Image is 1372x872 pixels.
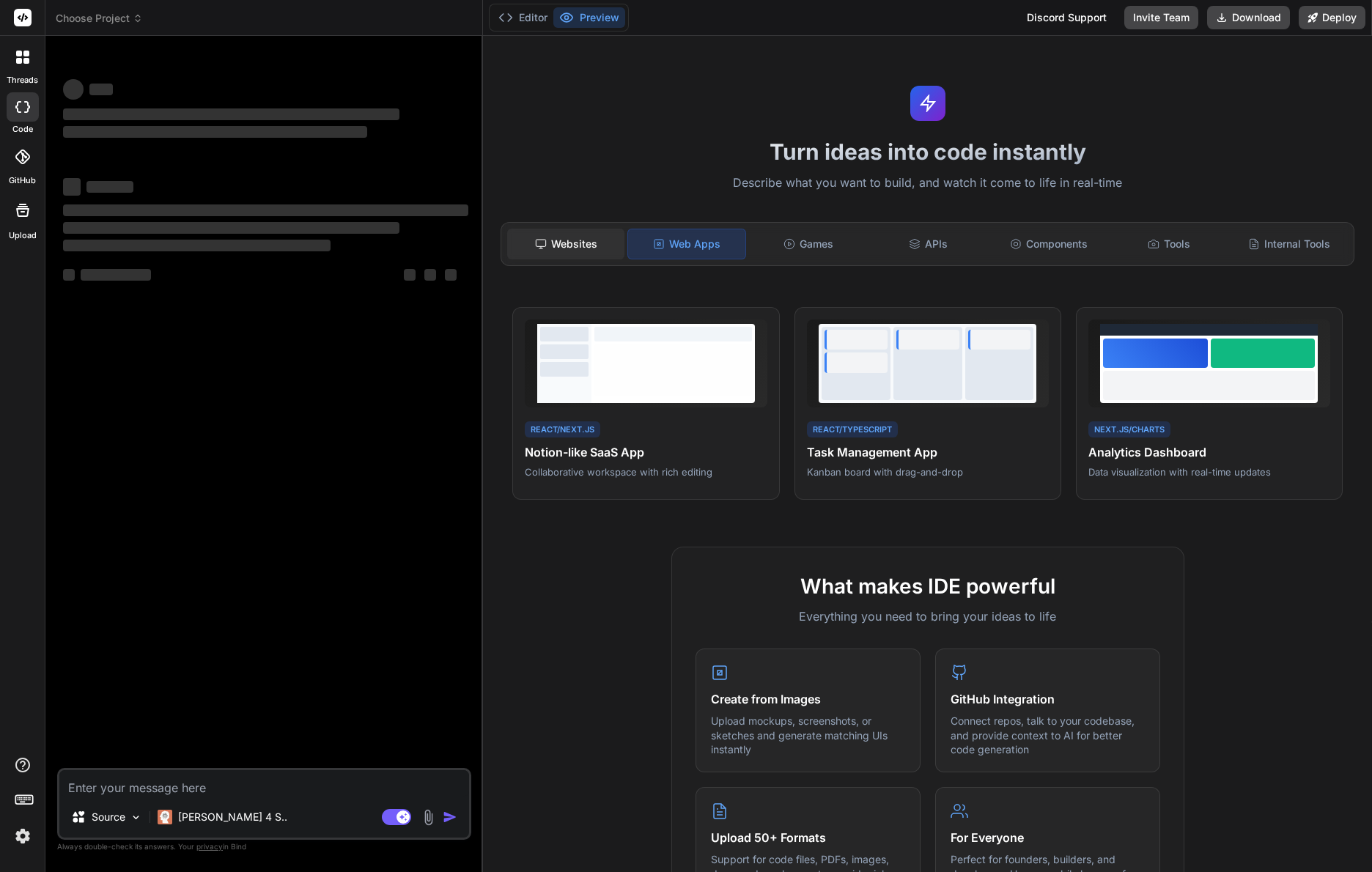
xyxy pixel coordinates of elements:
[81,269,151,281] span: ‌
[12,123,33,136] label: code
[696,571,1160,602] h2: What makes IDE powerful
[553,7,625,28] button: Preview
[807,465,1049,479] p: Kanban board with drag-and-drop
[130,811,142,824] img: Pick Models
[1088,421,1170,438] div: Next.js/Charts
[63,240,331,251] span: ‌
[420,809,437,826] img: attachment
[807,421,898,438] div: React/TypeScript
[696,607,1160,625] p: Everything you need to bring your ideas to life
[63,222,399,234] span: ‌
[711,714,905,757] p: Upload mockups, screenshots, or sketches and generate matching UIs instantly
[57,840,471,854] p: Always double-check its answers. Your in Bind
[63,108,399,120] span: ‌
[711,829,905,846] h4: Upload 50+ Formats
[1124,6,1198,29] button: Invite Team
[89,84,113,95] span: ‌
[507,229,624,259] div: Websites
[492,174,1363,193] p: Describe what you want to build, and watch it come to life in real-time
[1110,229,1228,259] div: Tools
[63,126,367,138] span: ‌
[63,269,75,281] span: ‌
[9,174,36,187] label: GitHub
[990,229,1107,259] div: Components
[1018,6,1115,29] div: Discord Support
[1088,443,1330,461] h4: Analytics Dashboard
[525,421,600,438] div: React/Next.js
[178,810,287,824] p: [PERSON_NAME] 4 S..
[951,714,1145,757] p: Connect repos, talk to your codebase, and provide context to AI for better code generation
[404,269,416,281] span: ‌
[424,269,436,281] span: ‌
[196,842,223,851] span: privacy
[951,829,1145,846] h4: For Everyone
[807,443,1049,461] h4: Task Management App
[9,229,37,242] label: Upload
[63,204,468,216] span: ‌
[92,810,125,824] p: Source
[951,690,1145,708] h4: GitHub Integration
[10,824,35,849] img: settings
[7,74,38,86] label: threads
[63,79,84,100] span: ‌
[525,465,767,479] p: Collaborative workspace with rich editing
[443,810,457,824] img: icon
[86,181,133,193] span: ‌
[711,690,905,708] h4: Create from Images
[627,229,746,259] div: Web Apps
[749,229,866,259] div: Games
[158,810,172,824] img: Claude 4 Sonnet
[493,7,553,28] button: Editor
[1207,6,1290,29] button: Download
[1231,229,1348,259] div: Internal Tools
[492,138,1363,165] h1: Turn ideas into code instantly
[63,178,81,196] span: ‌
[1299,6,1365,29] button: Deploy
[870,229,987,259] div: APIs
[56,11,143,26] span: Choose Project
[525,443,767,461] h4: Notion-like SaaS App
[1088,465,1330,479] p: Data visualization with real-time updates
[445,269,457,281] span: ‌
